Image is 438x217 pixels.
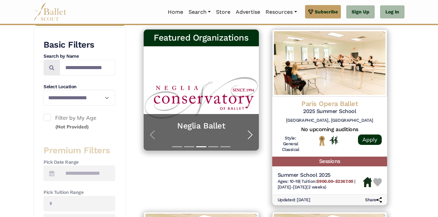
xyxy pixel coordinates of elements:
[318,135,326,146] img: National
[233,5,263,19] a: Advertise
[149,32,253,44] h3: Featured Organizations
[365,197,382,203] h6: Share
[184,143,194,151] button: Slide 2
[278,135,304,153] h6: Style: General Classical
[44,114,115,131] label: Filter by My Age
[220,143,230,151] button: Slide 5
[346,5,375,19] a: Sign Up
[186,5,213,19] a: Search
[316,179,353,184] b: $900.00-$2267.00
[330,136,338,145] img: In Person
[358,134,382,145] a: Apply
[44,39,115,51] h3: Basic Filters
[196,143,206,151] button: Slide 3
[213,5,233,19] a: Store
[278,172,363,179] h5: Summer School 2025
[278,118,382,123] h6: [GEOGRAPHIC_DATA], [GEOGRAPHIC_DATA]
[208,143,218,151] button: Slide 4
[278,184,326,189] span: [DATE]-[DATE] (2 weeks)
[44,84,115,90] h4: Select Location
[44,53,115,60] h4: Search by Name
[278,197,310,203] h6: Updated: [DATE]
[305,5,341,18] a: Subscribe
[380,5,405,19] a: Log In
[301,179,354,184] span: Tuition:
[150,121,252,131] a: Neglia Ballet
[165,5,186,19] a: Home
[363,177,372,187] img: Housing Available
[278,179,363,190] h6: | |
[44,145,115,156] h3: Premium Filters
[44,159,115,166] h4: Pick Date Range
[60,60,115,75] input: Search by names...
[44,189,115,196] h4: Pick Tuition Range
[278,126,382,133] h5: No upcoming auditions
[272,157,387,166] h5: Sessions
[278,99,382,108] h4: Paris Opera Ballet
[278,179,300,184] span: Ages: 10-19
[373,178,382,186] img: Heart
[272,30,387,97] img: Logo
[263,5,299,19] a: Resources
[278,108,382,115] h5: 2025 Summer School
[172,143,182,151] button: Slide 1
[308,8,313,15] img: gem.svg
[315,8,338,15] span: Subscribe
[55,124,89,130] small: (Not Provided)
